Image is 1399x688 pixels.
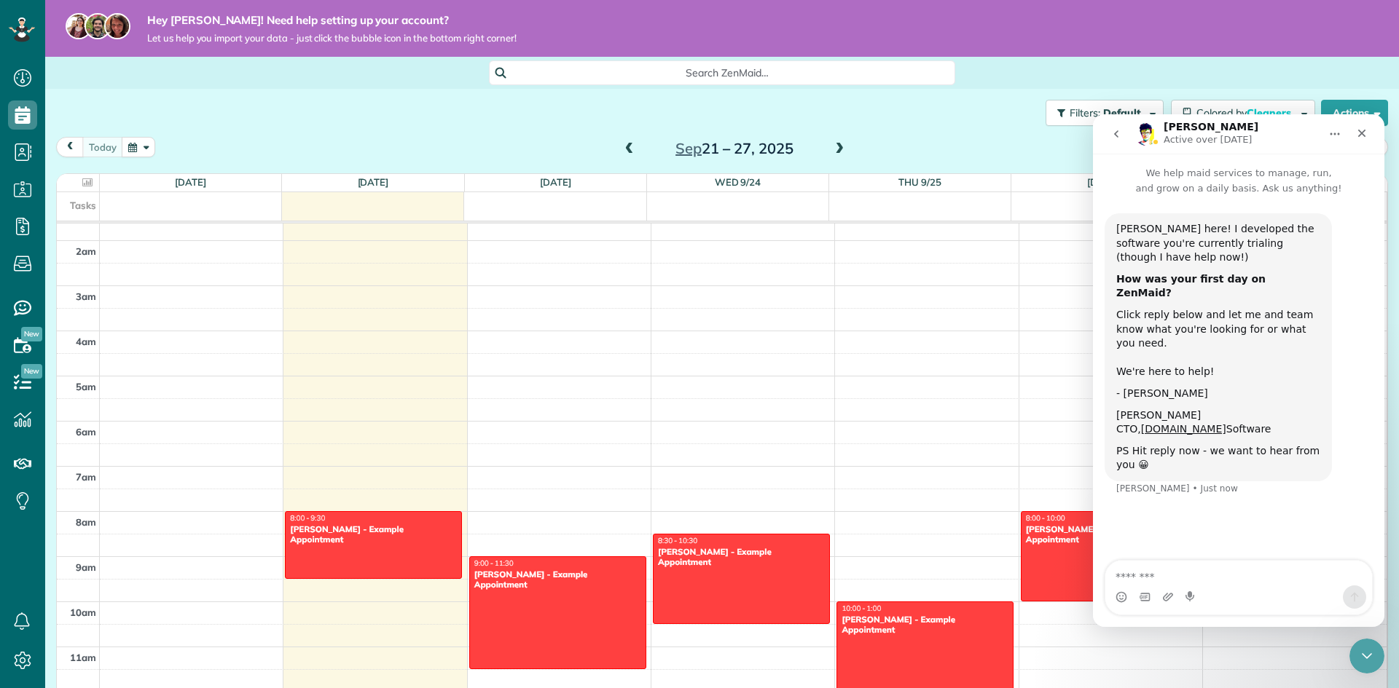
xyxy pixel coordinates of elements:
[898,176,941,188] a: Thu 9/25
[70,199,96,211] span: Tasks
[1196,106,1296,119] span: Colored by
[1171,100,1315,126] button: Colored byCleaners
[70,652,96,663] span: 11am
[1087,176,1118,188] a: [DATE]
[76,290,96,302] span: 3am
[474,569,642,590] div: [PERSON_NAME] - Example Appointment
[290,513,325,523] span: 8:00 - 9:30
[1349,638,1384,673] iframe: Intercom live chat
[66,13,92,39] img: maria-72a9807cf96188c08ef61303f053569d2e2a8a1cde33d635c8a3ac13582a053d.jpg
[1046,100,1164,126] button: Filters: Default
[76,336,96,347] span: 4am
[1026,513,1065,523] span: 8:00 - 10:00
[1025,524,1194,545] div: [PERSON_NAME] - Example Appointment
[76,381,96,392] span: 5am
[358,176,389,188] a: [DATE]
[85,13,111,39] img: jorge-587dff0eeaa6aab1f244e6dc62b8924c3b6ad411094392a53c71c6c4a576187d.jpg
[540,176,571,188] a: [DATE]
[841,614,1009,636] div: [PERSON_NAME] - Example Appointment
[1038,100,1164,126] a: Filters: Default
[56,137,84,157] button: prev
[1070,106,1100,119] span: Filters:
[643,141,826,157] h2: 21 – 27, 2025
[1103,106,1142,119] span: Default
[715,176,761,188] a: Wed 9/24
[76,471,96,483] span: 7am
[658,536,697,545] span: 8:30 - 10:30
[1321,100,1388,126] button: Actions
[1093,114,1384,627] iframe: Intercom live chat
[289,524,458,545] div: [PERSON_NAME] - Example Appointment
[76,516,96,528] span: 8am
[657,547,826,568] div: [PERSON_NAME] - Example Appointment
[147,13,517,28] strong: Hey [PERSON_NAME]! Need help setting up your account?
[104,13,130,39] img: michelle-19f622bdf1676172e81f8f8fba1fb50e276960ebfe0243fe18214015130c80e4.jpg
[76,426,96,438] span: 6am
[21,327,42,341] span: New
[175,176,206,188] a: [DATE]
[76,561,96,573] span: 9am
[842,604,881,613] span: 10:00 - 1:00
[474,558,514,568] span: 9:00 - 11:30
[21,364,42,379] span: New
[76,245,96,257] span: 2am
[675,139,702,157] span: Sep
[70,606,96,618] span: 10am
[1247,106,1293,119] span: Cleaners
[82,137,123,157] button: today
[147,32,517,44] span: Let us help you import your data - just click the bubble icon in the bottom right corner!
